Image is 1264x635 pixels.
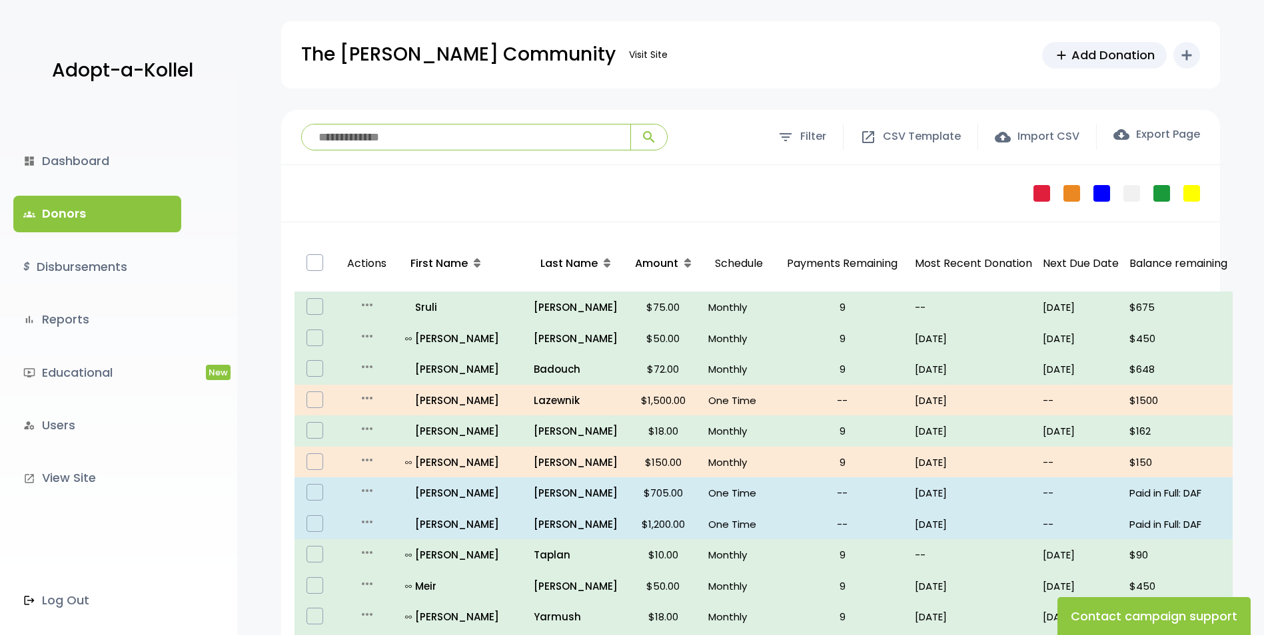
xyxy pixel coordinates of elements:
p: -- [1043,484,1119,502]
p: -- [780,484,904,502]
a: ondemand_videoEducationalNew [13,355,181,391]
span: add [1054,48,1069,63]
i: more_horiz [359,483,375,499]
p: $450 [1129,577,1227,595]
a: [PERSON_NAME] [534,577,618,595]
p: -- [1043,515,1119,533]
a: bar_chartReports [13,302,181,337]
i: dashboard [23,155,35,167]
p: Monthly [708,453,770,471]
i: more_horiz [359,297,375,313]
button: add [1173,42,1200,69]
p: Paid in Full: DAF [1129,515,1227,533]
i: $ [23,258,30,277]
p: $75.00 [628,298,698,316]
p: [PERSON_NAME] [405,453,523,471]
p: Adopt-a-Kollel [52,54,193,87]
p: Monthly [708,298,770,316]
a: $Disbursements [13,249,181,285]
a: groupsDonors [13,196,181,232]
i: bar_chart [23,314,35,325]
span: First Name [410,256,468,271]
a: all_inclusive[PERSON_NAME] [405,608,523,626]
p: $18.00 [628,608,698,626]
p: $450 [1129,329,1227,347]
i: all_inclusive [405,583,415,590]
a: manage_accountsUsers [13,407,181,443]
p: [PERSON_NAME] [534,515,618,533]
a: Log Out [13,582,181,618]
p: $705.00 [628,484,698,502]
p: [DATE] [915,484,1032,502]
p: [DATE] [915,515,1032,533]
p: Taplan [534,546,618,564]
span: groups [23,208,35,220]
p: [DATE] [915,422,1032,440]
i: more_horiz [359,576,375,592]
p: 9 [780,360,904,378]
span: Filter [800,127,826,146]
a: [PERSON_NAME] [405,360,523,378]
i: more_horiz [359,514,375,530]
span: cloud_upload [995,129,1011,145]
p: [DATE] [1043,577,1119,595]
p: [PERSON_NAME] [405,391,523,409]
p: [DATE] [915,608,1032,626]
a: Yarmush [534,608,618,626]
i: more_horiz [359,606,375,622]
p: -- [1043,391,1119,409]
i: ondemand_video [23,367,35,379]
p: -- [915,298,1032,316]
p: $648 [1129,360,1227,378]
a: Lazewnik [534,391,618,409]
p: Monthly [708,422,770,440]
p: $50.00 [628,577,698,595]
a: [PERSON_NAME] [405,422,523,440]
p: Monthly [708,577,770,595]
p: [PERSON_NAME] [534,422,618,440]
p: 9 [780,329,904,347]
a: all_inclusive[PERSON_NAME] [405,453,523,471]
p: $1,200.00 [628,515,698,533]
i: more_horiz [359,452,375,468]
p: [DATE] [915,391,1032,409]
i: all_inclusive [405,459,415,466]
p: $162 [1129,422,1227,440]
p: $72.00 [628,360,698,378]
p: Schedule [708,241,770,287]
p: [DATE] [1043,546,1119,564]
p: $50.00 [628,329,698,347]
p: Payments Remaining [780,241,904,287]
p: -- [915,546,1032,564]
a: [PERSON_NAME] [405,515,523,533]
button: Contact campaign support [1057,597,1251,635]
a: all_inclusiveMeir [405,577,523,595]
p: 9 [780,546,904,564]
p: [DATE] [915,577,1032,595]
i: launch [23,473,35,485]
a: Visit Site [622,42,674,68]
p: Monthly [708,546,770,564]
span: New [206,365,231,380]
a: [PERSON_NAME] [405,484,523,502]
a: addAdd Donation [1042,42,1167,69]
span: Last Name [540,256,598,271]
p: One Time [708,391,770,409]
i: all_inclusive [405,614,415,620]
p: [DATE] [915,453,1032,471]
p: [PERSON_NAME] [405,329,523,347]
p: [DATE] [915,329,1032,347]
i: more_horiz [359,390,375,406]
p: [DATE] [1043,608,1119,626]
p: Paid in Full: DAF [1129,484,1227,502]
p: 9 [780,298,904,316]
span: CSV Template [883,127,961,146]
p: Monthly [708,329,770,347]
p: Most Recent Donation [915,254,1032,274]
p: $150 [1129,453,1227,471]
p: 9 [780,577,904,595]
